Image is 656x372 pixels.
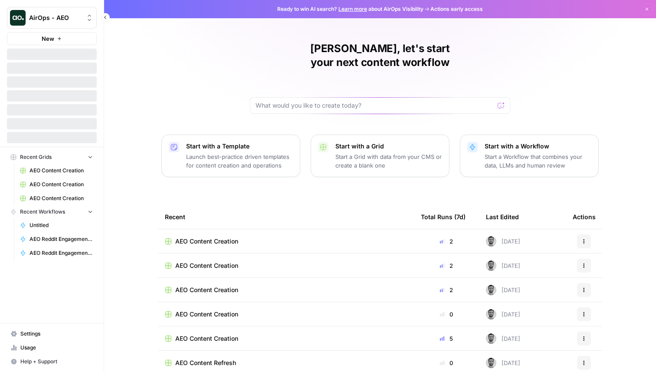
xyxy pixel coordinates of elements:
[20,208,65,216] span: Recent Workflows
[486,236,496,247] img: 6v3gwuotverrb420nfhk5cu1cyh1
[421,261,472,270] div: 2
[421,205,466,229] div: Total Runs (7d)
[16,191,97,205] a: AEO Content Creation
[486,309,496,319] img: 6v3gwuotverrb420nfhk5cu1cyh1
[421,359,472,367] div: 0
[486,358,520,368] div: [DATE]
[486,285,496,295] img: 6v3gwuotverrb420nfhk5cu1cyh1
[311,135,449,177] button: Start with a GridStart a Grid with data from your CMS or create a blank one
[277,5,423,13] span: Ready to win AI search? about AirOps Visibility
[486,260,520,271] div: [DATE]
[175,286,238,294] span: AEO Content Creation
[16,164,97,178] a: AEO Content Creation
[186,142,293,151] p: Start with a Template
[161,135,300,177] button: Start with a TemplateLaunch best-practice driven templates for content creation and operations
[486,333,496,344] img: 6v3gwuotverrb420nfhk5cu1cyh1
[7,7,97,29] button: Workspace: AirOps - AEO
[335,142,442,151] p: Start with a Grid
[20,344,93,352] span: Usage
[30,235,93,243] span: AEO Reddit Engagement - Fork
[256,101,494,110] input: What would you like to create today?
[175,359,236,367] span: AEO Content Refresh
[460,135,599,177] button: Start with a WorkflowStart a Workflow that combines your data, LLMs and human review
[30,194,93,202] span: AEO Content Creation
[16,178,97,191] a: AEO Content Creation
[7,355,97,369] button: Help + Support
[486,260,496,271] img: 6v3gwuotverrb420nfhk5cu1cyh1
[486,205,519,229] div: Last Edited
[165,205,407,229] div: Recent
[7,205,97,218] button: Recent Workflows
[165,310,407,319] a: AEO Content Creation
[165,237,407,246] a: AEO Content Creation
[165,286,407,294] a: AEO Content Creation
[175,237,238,246] span: AEO Content Creation
[16,246,97,260] a: AEO Reddit Engagement - Fork
[486,333,520,344] div: [DATE]
[29,13,82,22] span: AirOps - AEO
[486,236,520,247] div: [DATE]
[175,334,238,343] span: AEO Content Creation
[30,249,93,257] span: AEO Reddit Engagement - Fork
[186,152,293,170] p: Launch best-practice driven templates for content creation and operations
[485,142,591,151] p: Start with a Workflow
[7,151,97,164] button: Recent Grids
[573,205,596,229] div: Actions
[16,232,97,246] a: AEO Reddit Engagement - Fork
[16,218,97,232] a: Untitled
[175,310,238,319] span: AEO Content Creation
[175,261,238,270] span: AEO Content Creation
[421,334,472,343] div: 5
[250,42,510,69] h1: [PERSON_NAME], let's start your next content workflow
[30,167,93,174] span: AEO Content Creation
[165,359,407,367] a: AEO Content Refresh
[486,358,496,368] img: 6v3gwuotverrb420nfhk5cu1cyh1
[20,330,93,338] span: Settings
[30,181,93,188] span: AEO Content Creation
[7,327,97,341] a: Settings
[30,221,93,229] span: Untitled
[421,237,472,246] div: 2
[7,32,97,45] button: New
[421,286,472,294] div: 2
[7,341,97,355] a: Usage
[338,6,367,12] a: Learn more
[485,152,591,170] p: Start a Workflow that combines your data, LLMs and human review
[486,309,520,319] div: [DATE]
[42,34,54,43] span: New
[165,334,407,343] a: AEO Content Creation
[165,261,407,270] a: AEO Content Creation
[335,152,442,170] p: Start a Grid with data from your CMS or create a blank one
[421,310,472,319] div: 0
[486,285,520,295] div: [DATE]
[10,10,26,26] img: AirOps - AEO Logo
[20,153,52,161] span: Recent Grids
[20,358,93,365] span: Help + Support
[430,5,483,13] span: Actions early access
